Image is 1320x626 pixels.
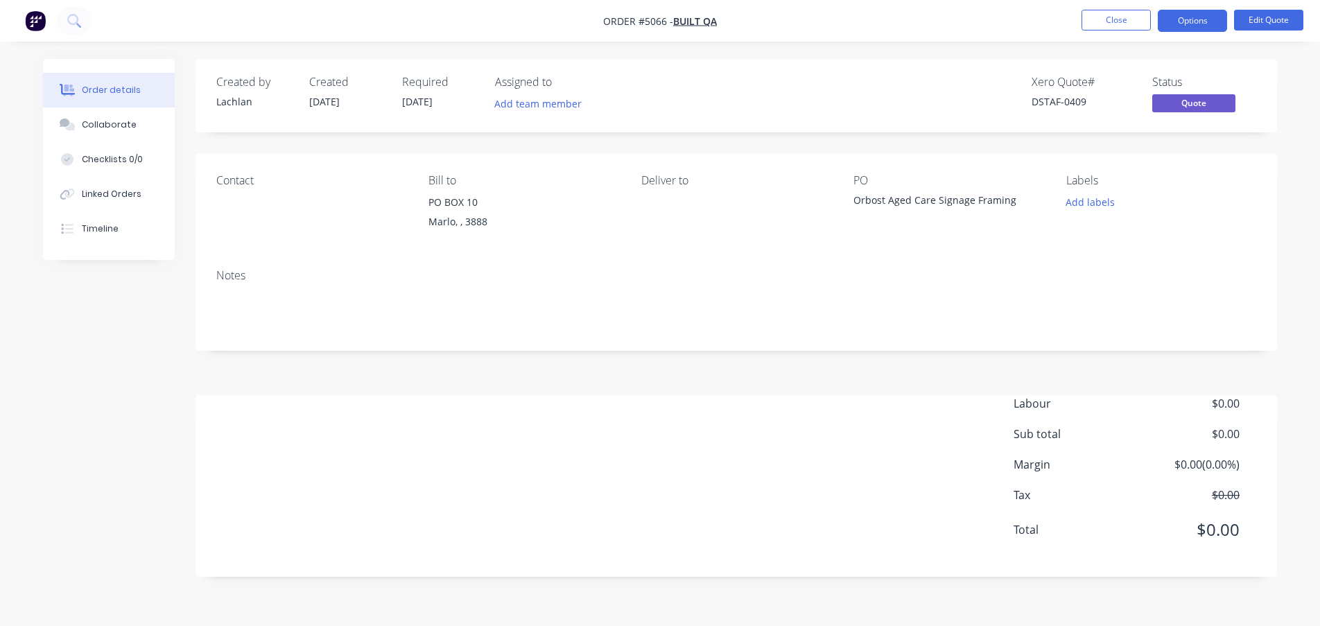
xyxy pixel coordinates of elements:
[82,223,119,235] div: Timeline
[216,76,293,89] div: Created by
[495,76,634,89] div: Assigned to
[1066,174,1256,187] div: Labels
[1137,426,1240,442] span: $0.00
[1152,94,1235,115] button: Quote
[43,107,175,142] button: Collaborate
[1152,76,1256,89] div: Status
[402,95,433,108] span: [DATE]
[1058,193,1122,211] button: Add labels
[1014,426,1137,442] span: Sub total
[1014,487,1137,503] span: Tax
[1137,456,1240,473] span: $0.00 ( 0.00 %)
[82,153,143,166] div: Checklists 0/0
[673,15,717,28] a: Built QA
[43,142,175,177] button: Checklists 0/0
[216,174,406,187] div: Contact
[641,174,831,187] div: Deliver to
[1014,456,1137,473] span: Margin
[1137,395,1240,412] span: $0.00
[428,174,618,187] div: Bill to
[1014,395,1137,412] span: Labour
[428,193,618,212] div: PO BOX 10
[216,94,293,109] div: Lachlan
[1032,94,1136,109] div: DSTAF-0409
[1137,517,1240,542] span: $0.00
[428,193,618,237] div: PO BOX 10Marlo, , 3888
[1082,10,1151,31] button: Close
[1014,521,1137,538] span: Total
[1152,94,1235,112] span: Quote
[1137,487,1240,503] span: $0.00
[43,177,175,211] button: Linked Orders
[1158,10,1227,32] button: Options
[853,193,1027,212] div: Orbost Aged Care Signage Framing
[1032,76,1136,89] div: Xero Quote #
[82,119,137,131] div: Collaborate
[216,269,1256,282] div: Notes
[309,95,340,108] span: [DATE]
[487,94,589,113] button: Add team member
[82,188,141,200] div: Linked Orders
[25,10,46,31] img: Factory
[495,94,589,113] button: Add team member
[43,211,175,246] button: Timeline
[43,73,175,107] button: Order details
[428,212,618,232] div: Marlo, , 3888
[309,76,385,89] div: Created
[603,15,673,28] span: Order #5066 -
[402,76,478,89] div: Required
[853,174,1043,187] div: PO
[82,84,141,96] div: Order details
[1234,10,1303,31] button: Edit Quote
